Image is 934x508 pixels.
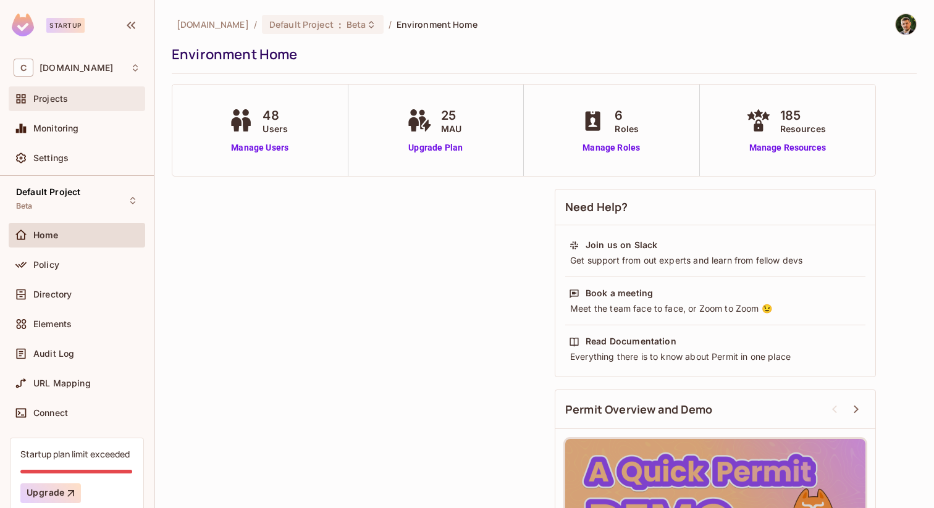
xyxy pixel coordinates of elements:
[12,14,34,36] img: SReyMgAAAABJRU5ErkJggg==
[586,239,657,251] div: Join us on Slack
[586,335,676,348] div: Read Documentation
[404,141,468,154] a: Upgrade Plan
[586,287,653,299] div: Book a meeting
[896,14,916,35] img: Arsen Avagyan
[33,153,69,163] span: Settings
[347,19,366,30] span: Beta
[263,106,288,125] span: 48
[615,106,639,125] span: 6
[33,260,59,270] span: Policy
[780,106,826,125] span: 185
[569,254,862,267] div: Get support from out experts and learn from fellow devs
[16,201,33,211] span: Beta
[33,123,79,133] span: Monitoring
[269,19,334,30] span: Default Project
[14,59,33,77] span: C
[177,19,249,30] span: the active workspace
[263,122,288,135] span: Users
[33,94,68,104] span: Projects
[441,122,461,135] span: MAU
[565,402,713,417] span: Permit Overview and Demo
[780,122,826,135] span: Resources
[569,351,862,363] div: Everything there is to know about Permit in one place
[172,45,911,64] div: Environment Home
[33,408,68,418] span: Connect
[397,19,478,30] span: Environment Home
[578,141,645,154] a: Manage Roles
[33,349,74,359] span: Audit Log
[33,289,72,299] span: Directory
[33,378,91,388] span: URL Mapping
[441,106,461,125] span: 25
[33,230,59,240] span: Home
[20,448,130,460] div: Startup plan limit exceeded
[254,19,257,30] li: /
[615,122,639,135] span: Roles
[338,20,342,30] span: :
[40,63,113,73] span: Workspace: chalkboard.io
[389,19,392,30] li: /
[565,199,628,215] span: Need Help?
[743,141,832,154] a: Manage Resources
[20,483,81,503] button: Upgrade
[569,302,862,315] div: Meet the team face to face, or Zoom to Zoom 😉
[225,141,294,154] a: Manage Users
[33,319,72,329] span: Elements
[16,187,80,197] span: Default Project
[46,18,85,33] div: Startup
